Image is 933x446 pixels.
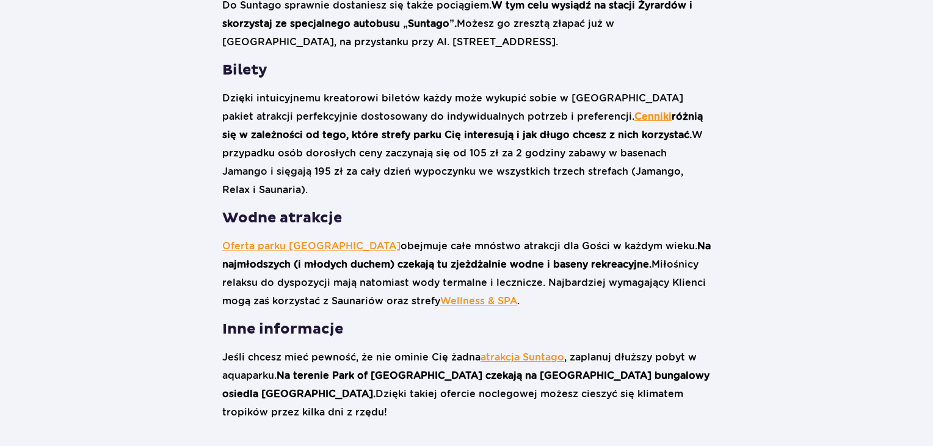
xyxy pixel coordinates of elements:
p: Jeśli chcesz mieć pewność, że nie ominie Cię żadna , zaplanuj dłuższy pobyt w aquaparku. Dzięki t... [222,348,711,422]
a: atrakcja Suntago [481,351,564,363]
h3: Wodne atrakcje [222,209,711,227]
p: Dzięki intuicyjnemu kreatorowi biletów każdy może wykupić sobie w [GEOGRAPHIC_DATA] pakiet atrakc... [222,89,711,199]
strong: Na terenie Park of [GEOGRAPHIC_DATA] czekają na [GEOGRAPHIC_DATA] bungalowy osiedla [GEOGRAPHIC_D... [222,370,710,400]
p: obejmuje całe mnóstwo atrakcji dla Gości w każdym wieku. Miłośnicy relaksu do dyspozycji mają nat... [222,237,711,310]
h3: Inne informacje [222,320,711,338]
a: Cenniki [634,111,672,122]
h3: Bilety [222,61,711,79]
a: Wellness & SPA [440,295,517,307]
a: Oferta parku [GEOGRAPHIC_DATA] [222,240,401,252]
